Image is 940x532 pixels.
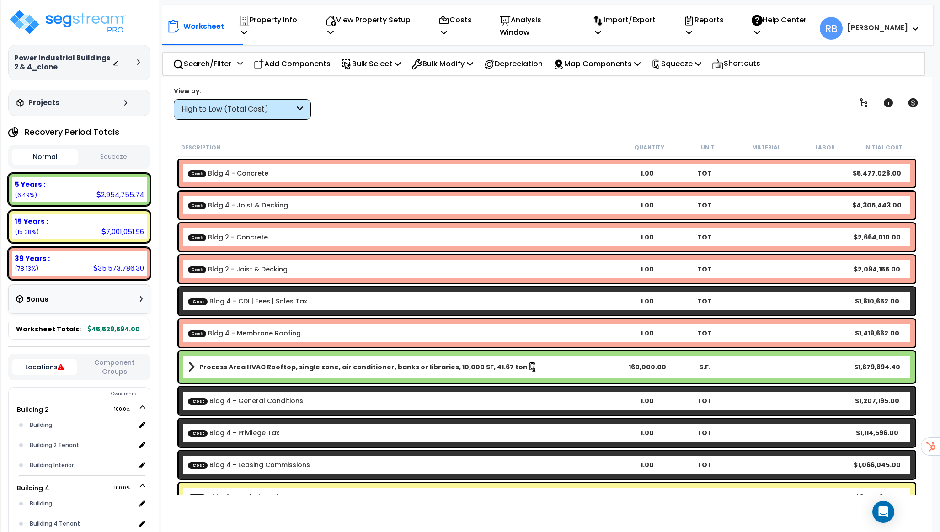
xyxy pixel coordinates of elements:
small: Initial Cost [864,144,903,151]
div: $4,305,443.00 [849,201,906,210]
div: Open Intercom Messenger [872,501,894,523]
span: Cost [188,234,206,241]
button: Locations [12,359,77,375]
h4: Recovery Period Totals [25,128,119,137]
a: Building 2 100.0% [17,405,49,414]
small: Description [181,144,220,151]
div: Building 2 Tenant [27,440,136,451]
span: Worksheet Totals: [16,325,81,334]
div: 1.00 [619,297,676,306]
a: Custom Item [188,460,310,469]
span: RB [820,17,843,40]
a: Assembly Title [188,361,619,373]
small: (6.49%) [15,191,37,199]
span: ICost [188,298,208,305]
div: TOT [676,297,734,306]
div: 1.00 [619,201,676,210]
p: Help Center [752,14,815,38]
b: 5 Years : [15,180,45,189]
p: Map Components [553,58,641,70]
p: Import/Export [593,14,664,38]
span: Cost [188,494,206,500]
small: (15.38%) [15,228,39,236]
div: 2,954,755.74 [96,190,144,199]
button: Squeeze [80,149,147,165]
div: 160,000.00 [619,362,676,372]
div: 1.00 [619,428,676,437]
small: Quantity [634,144,664,151]
span: Cost [188,330,206,337]
b: 39 Years : [15,254,50,263]
div: Add Components [248,53,336,74]
div: $2,664,010.00 [849,233,906,242]
div: $5,477,028.00 [849,169,906,178]
div: TOT [676,265,734,274]
span: ICost [188,398,208,404]
div: S.F. [676,362,734,372]
div: 1.00 [619,460,676,469]
p: Bulk Select [341,58,401,70]
div: 35,573,786.30 [93,263,144,273]
div: TOT [676,169,734,178]
p: Shortcuts [712,57,760,70]
a: Custom Item [188,492,287,501]
small: (78.13%) [15,265,38,272]
a: Custom Item [188,169,268,178]
p: Costs [438,14,480,38]
span: Cost [188,266,206,273]
a: Building 4 100.0% [17,484,49,493]
button: Normal [12,149,78,165]
a: Custom Item [188,265,288,274]
a: Custom Item [188,428,279,437]
a: Custom Item [188,329,301,338]
div: View by: [174,86,311,96]
a: Custom Item [188,201,288,210]
a: Custom Item [188,233,268,242]
div: TOT [676,460,734,469]
span: ICost [188,462,208,468]
p: View Property Setup [325,14,419,38]
div: TOT [676,428,734,437]
div: Depreciation [479,53,548,74]
div: $940,432.00 [849,492,906,501]
p: Worksheet [183,20,224,32]
div: $2,094,155.00 [849,265,906,274]
h3: Bonus [26,296,48,303]
p: Property Info [239,14,305,38]
small: Material [752,144,780,151]
div: $1,207,195.00 [849,396,906,405]
div: 1.00 [619,265,676,274]
a: Custom Item [188,297,307,306]
div: 1.00 [619,233,676,242]
div: Building [27,420,136,431]
div: $1,679,894.40 [849,362,906,372]
span: ICost [188,430,208,436]
div: Ownership [27,388,150,399]
span: Cost [188,170,206,177]
a: Custom Item [188,396,303,405]
span: 100.0% [114,404,138,415]
div: 1.00 [619,396,676,405]
span: Cost [188,202,206,209]
span: 100.0% [114,483,138,494]
img: logo_pro_r.png [8,8,127,36]
div: $1,810,652.00 [849,297,906,306]
b: 15 Years : [15,217,48,226]
div: $1,114,596.00 [849,428,906,437]
div: 1.00 [619,329,676,338]
h3: Projects [28,98,59,107]
p: Analysis Window [500,14,572,38]
div: TOT [676,396,734,405]
div: 7,001,051.96 [101,227,144,236]
div: TOT [676,233,734,242]
div: TOT [676,201,734,210]
div: 1.00 [619,492,676,501]
div: Building [27,498,136,509]
p: Reports [684,14,732,38]
p: Bulk Modify [411,58,473,70]
div: TOT [676,492,734,501]
small: Labor [815,144,835,151]
div: Building Interior [27,460,136,471]
div: TOT [676,329,734,338]
div: Shortcuts [707,53,765,75]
